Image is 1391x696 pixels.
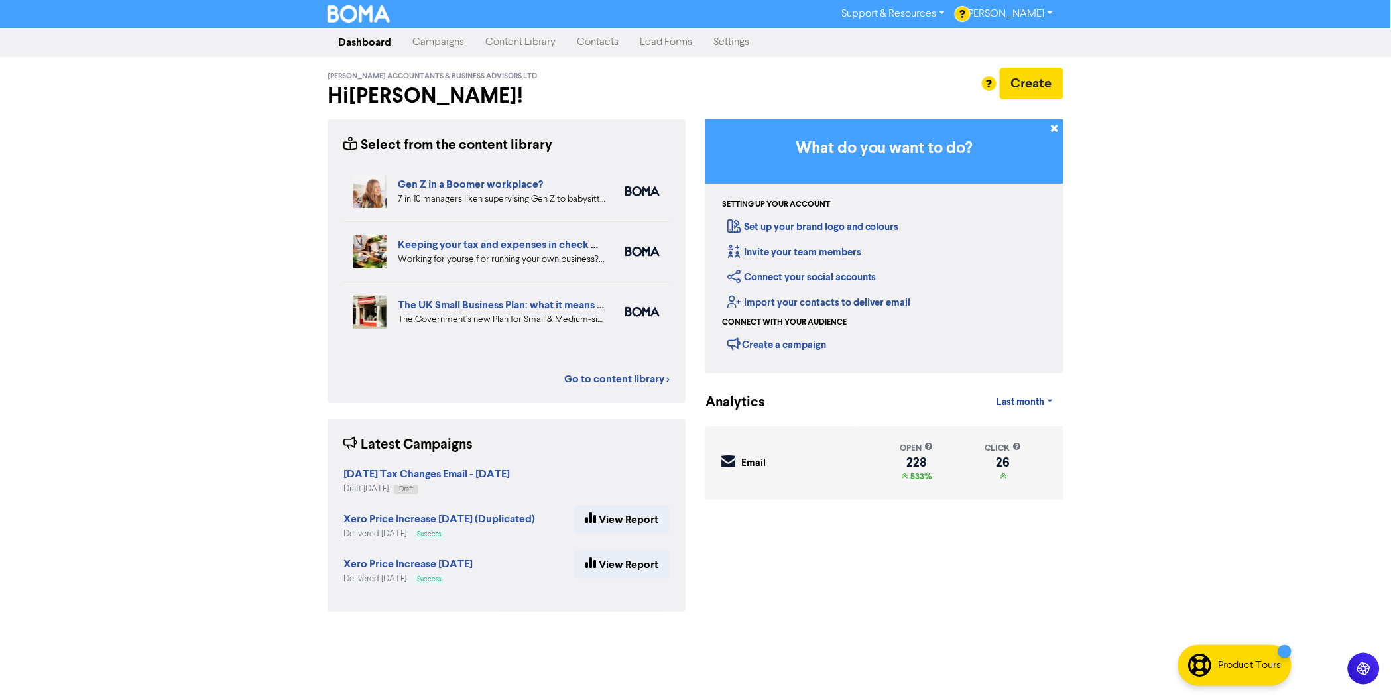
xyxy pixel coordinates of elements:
[727,271,877,284] a: Connect your social accounts
[328,29,402,56] a: Dashboard
[398,238,726,251] a: Keeping your tax and expenses in check when you are self-employed
[629,29,703,56] a: Lead Forms
[417,531,441,538] span: Success
[703,29,760,56] a: Settings
[725,139,1044,158] h3: What do you want to do?
[900,442,934,455] div: open
[727,246,861,259] a: Invite your team members
[705,119,1063,373] div: Getting Started in BOMA
[398,313,605,327] div: The Government’s new Plan for Small & Medium-sized Businesses (SMBs) offers a number of new oppor...
[398,192,605,206] div: 7 in 10 managers liken supervising Gen Z to babysitting or parenting. But is your people manageme...
[402,29,475,56] a: Campaigns
[343,573,473,585] div: Delivered [DATE]
[566,29,629,56] a: Contacts
[475,29,566,56] a: Content Library
[343,467,510,481] strong: [DATE] Tax Changes Email - [DATE]
[328,5,390,23] img: BOMA Logo
[574,506,670,534] a: View Report
[399,486,413,493] span: Draft
[328,72,537,81] span: [PERSON_NAME] Accountants & Business Advisors Ltd
[625,247,660,257] img: boma_accounting
[722,199,830,211] div: Setting up your account
[343,557,473,571] strong: Xero Price Increase [DATE]
[343,514,535,525] a: Xero Price Increase [DATE] (Duplicated)
[985,457,1022,468] div: 26
[741,456,766,471] div: Email
[722,317,847,329] div: Connect with your audience
[985,442,1022,455] div: click
[900,457,934,468] div: 228
[1000,68,1063,99] button: Create
[328,84,686,109] h2: Hi [PERSON_NAME] !
[727,296,911,309] a: Import your contacts to deliver email
[343,135,552,156] div: Select from the content library
[727,221,899,233] a: Set up your brand logo and colours
[1325,632,1391,696] iframe: Chat Widget
[343,528,535,540] div: Delivered [DATE]
[705,392,749,413] div: Analytics
[398,178,543,191] a: Gen Z in a Boomer workplace?
[727,334,826,354] div: Create a campaign
[625,186,660,196] img: boma
[831,3,955,25] a: Support & Resources
[955,3,1063,25] a: [PERSON_NAME]
[398,298,678,312] a: The UK Small Business Plan: what it means for your business
[343,512,535,526] strong: Xero Price Increase [DATE] (Duplicated)
[417,576,441,583] span: Success
[987,389,1063,416] a: Last month
[398,253,605,266] div: Working for yourself or running your own business? Setup robust systems for expenses & tax requir...
[343,559,473,570] a: Xero Price Increase [DATE]
[625,307,660,317] img: boma
[908,471,932,482] span: 533%
[574,551,670,579] a: View Report
[343,469,510,480] a: [DATE] Tax Changes Email - [DATE]
[564,371,670,387] a: Go to content library >
[343,483,510,495] div: Draft [DATE]
[343,435,473,455] div: Latest Campaigns
[997,396,1045,408] span: Last month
